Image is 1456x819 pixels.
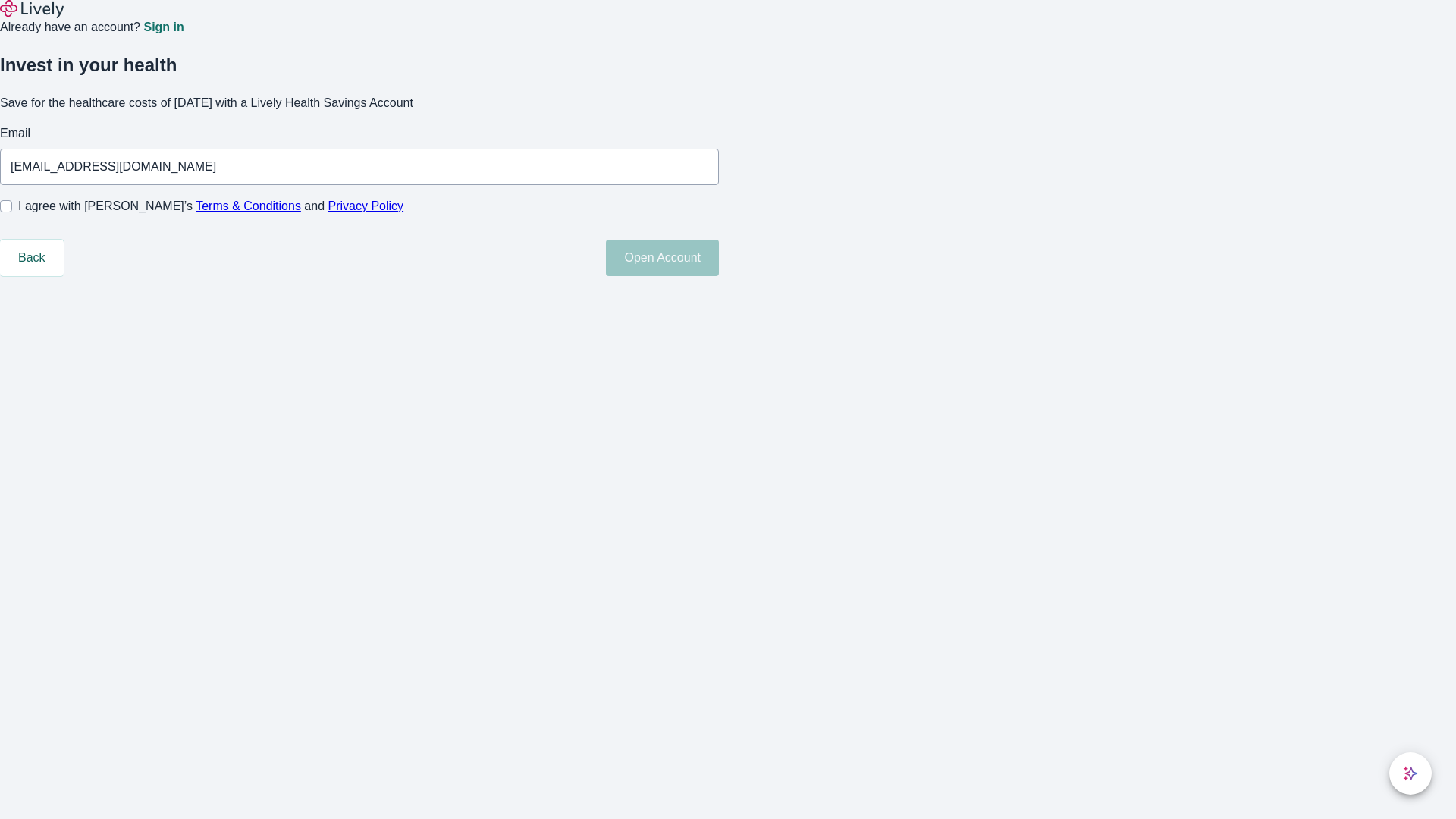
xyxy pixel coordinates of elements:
a: Privacy Policy [328,199,404,212]
button: chat [1389,752,1432,795]
a: Sign in [143,21,184,33]
a: Terms & Conditions [196,199,301,212]
span: I agree with [PERSON_NAME]’s and [18,197,403,215]
svg: Lively AI Assistant [1403,766,1418,781]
